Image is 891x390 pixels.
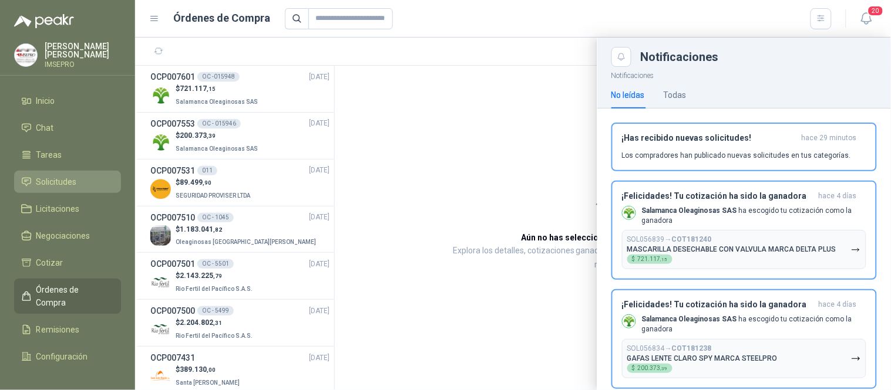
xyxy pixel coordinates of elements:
[672,235,712,243] b: COT181240
[664,89,687,101] div: Todas
[819,191,857,201] span: hace 4 días
[627,255,673,264] div: $
[36,202,80,215] span: Licitaciones
[36,350,88,363] span: Configuración
[36,283,110,309] span: Órdenes de Compra
[627,245,836,253] p: MASCARILLA DESECHABLE CON VALVULA MARCA DELTA PLUS
[14,117,121,139] a: Chat
[14,252,121,274] a: Cotizar
[627,364,673,373] div: $
[45,61,121,68] p: IMSEPRO
[36,148,62,161] span: Tareas
[622,300,814,310] h3: ¡Felicidades! Tu cotización ha sido la ganadora
[661,366,668,371] span: ,39
[622,150,851,161] p: Los compradores han publicado nuevas solicitudes en tus categorías.
[856,8,877,29] button: 20
[15,44,37,66] img: Company Logo
[623,206,636,219] img: Company Logo
[622,133,797,143] h3: ¡Has recibido nuevas solicitudes!
[14,198,121,220] a: Licitaciones
[622,230,866,269] button: SOL056839→COT181240MASCARILLA DESECHABLE CON VALVULA MARCA DELTA PLUS$721.117,15
[14,90,121,112] a: Inicio
[14,171,121,193] a: Solicitudes
[638,365,668,371] span: 200.373
[623,315,636,328] img: Company Logo
[638,256,668,262] span: 721.117
[642,206,737,215] b: Salamanca Oleaginosas SAS
[627,354,778,362] p: GAFAS LENTE CLARO SPY MARCA STEELPRO
[14,144,121,166] a: Tareas
[627,344,712,353] p: SOL056834 →
[174,10,271,26] h1: Órdenes de Compra
[45,42,121,59] p: [PERSON_NAME] [PERSON_NAME]
[627,235,712,244] p: SOL056839 →
[642,206,866,226] p: ha escogido tu cotización como la ganadora
[36,175,77,188] span: Solicitudes
[14,14,74,28] img: Logo peakr
[661,257,668,262] span: ,15
[36,256,63,269] span: Cotizar
[611,89,645,101] div: No leídas
[642,314,866,334] p: ha escogido tu cotización como la ganadora
[622,339,866,378] button: SOL056834→COT181238GAFAS LENTE CLARO SPY MARCA STEELPRO$200.373,39
[611,181,877,280] button: ¡Felicidades! Tu cotización ha sido la ganadorahace 4 días Company LogoSalamanca Oleaginosas SAS ...
[641,51,877,63] div: Notificaciones
[597,67,891,82] p: Notificaciones
[672,344,712,352] b: COT181238
[36,323,80,336] span: Remisiones
[611,47,631,67] button: Close
[868,5,884,16] span: 20
[14,225,121,247] a: Negociaciones
[622,191,814,201] h3: ¡Felicidades! Tu cotización ha sido la ganadora
[611,123,877,171] button: ¡Has recibido nuevas solicitudes!hace 29 minutos Los compradores han publicado nuevas solicitudes...
[14,318,121,341] a: Remisiones
[819,300,857,310] span: hace 4 días
[611,289,877,389] button: ¡Felicidades! Tu cotización ha sido la ganadorahace 4 días Company LogoSalamanca Oleaginosas SAS ...
[36,94,55,107] span: Inicio
[14,345,121,368] a: Configuración
[642,315,737,323] b: Salamanca Oleaginosas SAS
[802,133,857,143] span: hace 29 minutos
[36,121,54,134] span: Chat
[36,229,90,242] span: Negociaciones
[14,279,121,314] a: Órdenes de Compra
